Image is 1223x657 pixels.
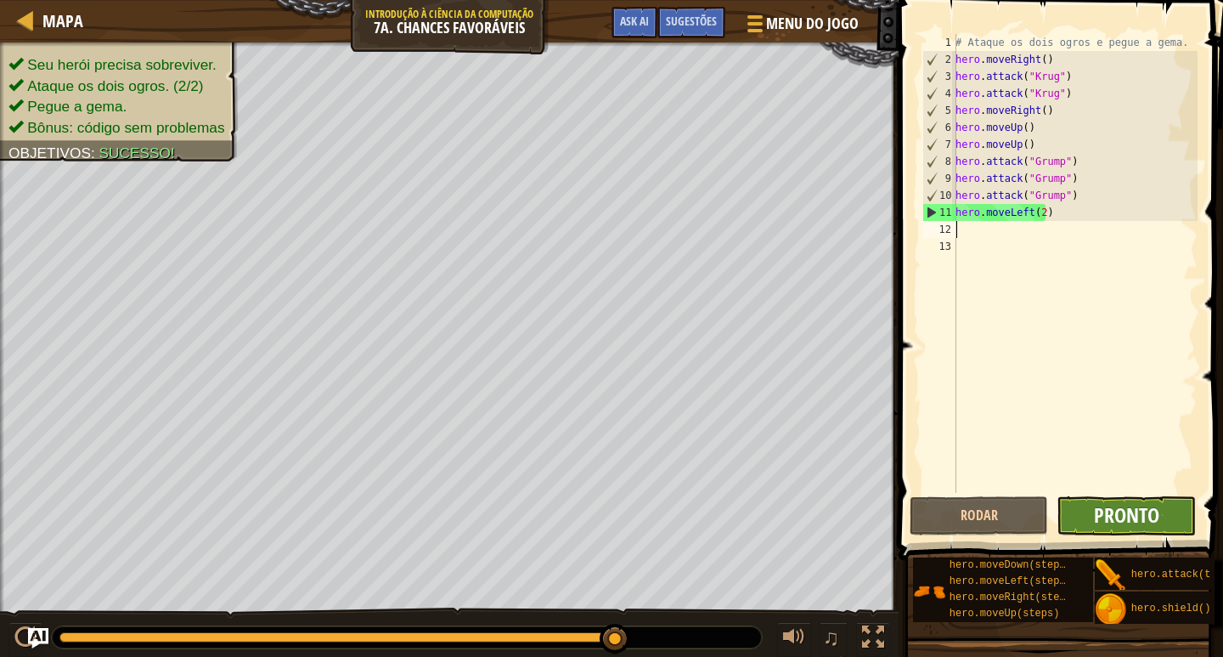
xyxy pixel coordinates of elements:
div: 3 [923,68,956,85]
span: Ask AI [620,13,649,29]
span: ♫ [823,625,840,650]
span: Seu herói precisa sobreviver. [27,56,217,73]
div: 6 [923,119,956,136]
span: hero.moveLeft(steps) [950,575,1072,587]
li: Bônus: código sem problemas [8,117,225,139]
li: Ataque os dois ogros. [8,76,225,97]
span: hero.shield() [1131,603,1211,615]
div: 13 [922,238,956,255]
span: Pegue a gema. [27,98,127,115]
span: Sucesso! [99,144,175,161]
img: portrait.png [1095,559,1127,592]
button: Ctrl + P: Play [8,622,42,657]
div: 8 [923,153,956,170]
li: Seu herói precisa sobreviver. [8,54,225,76]
button: Ask AI [28,628,48,649]
span: Mapa [42,9,83,32]
span: : [91,144,99,161]
div: 1 [922,34,956,51]
li: Pegue a gema. [8,96,225,117]
button: Pronto [1057,496,1196,535]
button: Menu do Jogo [734,7,869,47]
span: Pronto [1094,501,1159,529]
button: Toggle fullscreen [856,622,890,657]
div: 2 [923,51,956,68]
img: portrait.png [1095,593,1127,626]
div: 11 [923,204,956,221]
div: 4 [923,85,956,102]
div: 10 [923,187,956,204]
span: Sugestões [666,13,717,29]
button: Ask AI [611,7,657,38]
span: Bônus: código sem problemas [27,119,224,136]
span: Objetivos [8,144,91,161]
button: ♫ [820,622,848,657]
span: hero.moveUp(steps) [950,608,1060,620]
div: 12 [922,221,956,238]
a: Mapa [34,9,83,32]
button: Ajuste o volume [777,622,811,657]
span: Menu do Jogo [766,13,859,35]
button: Rodar [910,496,1049,535]
span: hero.moveRight(steps) [950,592,1078,603]
div: 9 [923,170,956,187]
span: hero.moveDown(steps) [950,559,1072,571]
img: portrait.png [913,575,945,608]
div: 7 [923,136,956,153]
div: 5 [923,102,956,119]
span: Ataque os dois ogros. (2/2) [27,77,203,94]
